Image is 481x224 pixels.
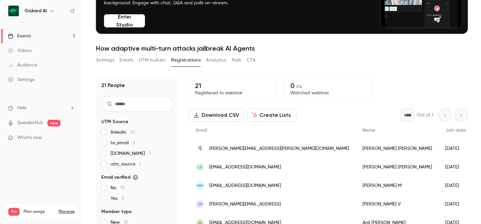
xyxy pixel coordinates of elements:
h1: 21 People [101,81,125,89]
div: [PERSON_NAME] [PERSON_NAME] [356,158,439,176]
div: [PERSON_NAME] M [356,176,439,195]
span: What's new [17,134,42,141]
img: 8advisory.com [196,145,204,153]
span: [DOMAIN_NAME] [111,150,151,157]
span: Yes [111,195,124,202]
button: Download CSV [189,109,245,122]
span: [PERSON_NAME][EMAIL_ADDRESS] [209,201,281,208]
button: Analytics [206,55,226,66]
span: linkedin [111,129,135,136]
span: LB [198,164,202,170]
button: Create Lists [247,109,297,122]
a: Manage [59,209,74,214]
span: 13 [120,186,124,190]
span: Email verified [101,174,138,181]
span: Plan usage [24,209,55,214]
span: 10 [130,130,135,135]
span: Name [362,128,375,133]
span: 1 [139,162,141,166]
button: Registrations [171,55,201,66]
div: [DATE] [439,176,472,195]
p: 21 [195,82,271,90]
div: Videos [8,47,31,54]
span: hs_email [111,140,135,146]
h6: Giskard AI [24,8,47,14]
span: 8 [121,196,124,201]
div: [DATE] [439,158,472,176]
img: Giskard AI [8,6,19,16]
button: Polls [232,55,241,66]
span: UTM Source [101,118,128,125]
span: [EMAIL_ADDRESS][DOMAIN_NAME] [209,182,281,189]
p: Watched webinar [290,90,366,96]
button: Emails [120,55,133,66]
span: new [47,120,61,126]
iframe: Noticeable Trigger [67,135,75,141]
a: SpeakerHub [17,119,43,126]
div: Events [8,33,31,39]
div: Settings [8,76,34,83]
span: utm_source [111,161,141,167]
span: 6 [133,141,135,145]
h1: How adaptive multi-turn attacks jailbreak AI Agents [96,44,468,52]
span: Email [196,128,207,133]
button: Settings [96,55,114,66]
span: [PERSON_NAME][EMAIL_ADDRESS][PERSON_NAME][DOMAIN_NAME] [209,145,349,152]
p: 0 [290,82,366,90]
span: Join date [445,128,466,133]
button: CTA [247,55,256,66]
li: help-dropdown-opener [8,105,75,112]
span: 1 [149,151,151,156]
div: [PERSON_NAME] V [356,195,439,213]
span: 0 % [296,84,302,89]
button: Enter Studio [104,14,145,27]
div: [DATE] [439,195,472,213]
button: UTM builder [139,55,166,66]
span: JV [198,201,203,207]
p: Out of 1 [417,112,433,118]
p: Registered to webinar [195,90,271,96]
span: Member type [101,208,132,215]
div: Audience [8,62,37,68]
span: MM [197,183,203,189]
span: [EMAIL_ADDRESS][DOMAIN_NAME] [209,164,281,171]
div: [DATE] [439,139,472,158]
span: Help [17,105,27,112]
span: No [111,185,124,191]
span: Pro [8,208,20,216]
div: [PERSON_NAME] [PERSON_NAME] [356,139,439,158]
